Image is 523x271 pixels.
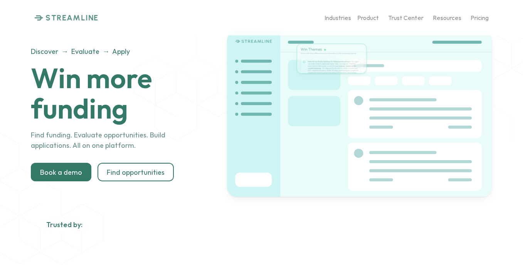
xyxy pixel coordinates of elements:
[325,14,351,21] p: Industries
[45,13,99,22] p: STREAMLINE
[31,63,224,124] h1: Win more funding
[433,11,461,25] a: Resources
[471,14,489,21] p: Pricing
[40,168,82,177] p: Book a demo
[357,14,379,21] p: Product
[107,168,165,177] p: Find opportunities
[46,221,82,229] h2: Trusted by:
[31,163,91,182] a: Book a demo
[388,14,424,21] p: Trust Center
[388,11,424,25] a: Trust Center
[471,11,489,25] a: Pricing
[98,163,174,182] a: Find opportunities
[433,14,461,21] p: Resources
[31,46,205,57] p: Discover → Evaluate → Apply
[31,130,205,151] p: Find funding. Evaluate opportunities. Build applications. All on one platform.
[34,13,99,22] a: STREAMLINE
